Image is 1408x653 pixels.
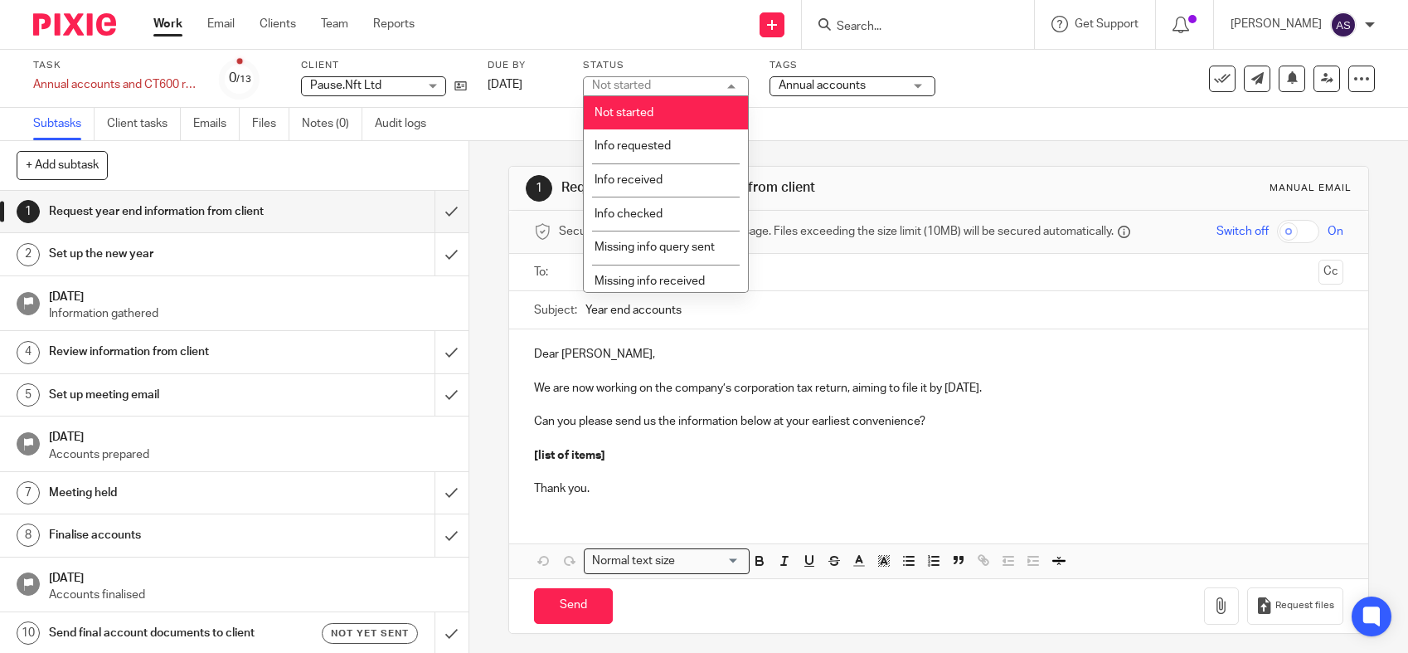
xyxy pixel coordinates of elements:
[33,76,199,93] div: Annual accounts and CT600 return - 2025
[583,59,749,72] label: Status
[375,108,439,140] a: Audit logs
[49,587,452,603] p: Accounts finalised
[17,383,40,407] div: 5
[49,383,295,407] h1: Set up meeting email
[1330,12,1357,38] img: svg%3E
[592,80,651,91] div: Not started
[49,480,295,505] h1: Meeting held
[534,480,1343,497] p: Thank you.
[779,80,866,91] span: Annual accounts
[559,223,1114,240] span: Secure the attachments in this message. Files exceeding the size limit (10MB) will be secured aut...
[301,59,467,72] label: Client
[17,481,40,504] div: 7
[534,380,1343,397] p: We are now working on the company’s corporation tax return, aiming to file it by [DATE].
[252,108,289,140] a: Files
[588,553,678,570] span: Normal text size
[561,179,974,197] h1: Request year end information from client
[331,626,409,641] span: Not yet sent
[595,174,663,186] span: Info received
[534,264,552,280] label: To:
[49,339,295,364] h1: Review information from client
[17,524,40,547] div: 8
[534,413,1343,430] p: Can you please send us the information below at your earliest convenience?
[770,59,935,72] label: Tags
[534,346,1343,363] p: Dear [PERSON_NAME],
[49,566,452,587] h1: [DATE]
[321,16,348,32] a: Team
[17,243,40,266] div: 2
[207,16,235,32] a: Email
[1216,223,1269,240] span: Switch off
[835,20,984,35] input: Search
[193,108,240,140] a: Emails
[49,621,295,646] h1: Send final account documents to client
[595,140,671,152] span: Info requested
[595,107,653,119] span: Not started
[49,446,452,463] p: Accounts prepared
[373,16,415,32] a: Reports
[49,523,295,548] h1: Finalise accounts
[49,285,452,305] h1: [DATE]
[488,59,562,72] label: Due by
[17,621,40,645] div: 10
[153,16,182,32] a: Work
[236,75,251,84] small: /13
[49,305,452,322] p: Information gathered
[49,241,295,266] h1: Set up the new year
[260,16,296,32] a: Clients
[33,108,95,140] a: Subtasks
[1247,587,1343,625] button: Request files
[1270,182,1352,195] div: Manual email
[595,275,705,287] span: Missing info received
[1231,16,1322,32] p: [PERSON_NAME]
[310,80,381,91] span: Pause.Nft Ltd
[33,13,116,36] img: Pixie
[680,553,740,570] input: Search for option
[107,108,181,140] a: Client tasks
[526,175,552,202] div: 1
[534,588,613,624] input: Send
[595,208,663,220] span: Info checked
[534,302,577,319] label: Subject:
[1075,18,1139,30] span: Get Support
[17,200,40,223] div: 1
[229,69,251,88] div: 0
[595,241,715,253] span: Missing info query sent
[1318,260,1343,285] button: Cc
[534,450,605,461] strong: [list of items]
[584,548,750,574] div: Search for option
[1328,223,1343,240] span: On
[17,341,40,364] div: 4
[302,108,362,140] a: Notes (0)
[49,425,452,446] h1: [DATE]
[33,59,199,72] label: Task
[1275,599,1334,612] span: Request files
[17,151,108,179] button: + Add subtask
[49,199,295,224] h1: Request year end information from client
[488,79,522,90] span: [DATE]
